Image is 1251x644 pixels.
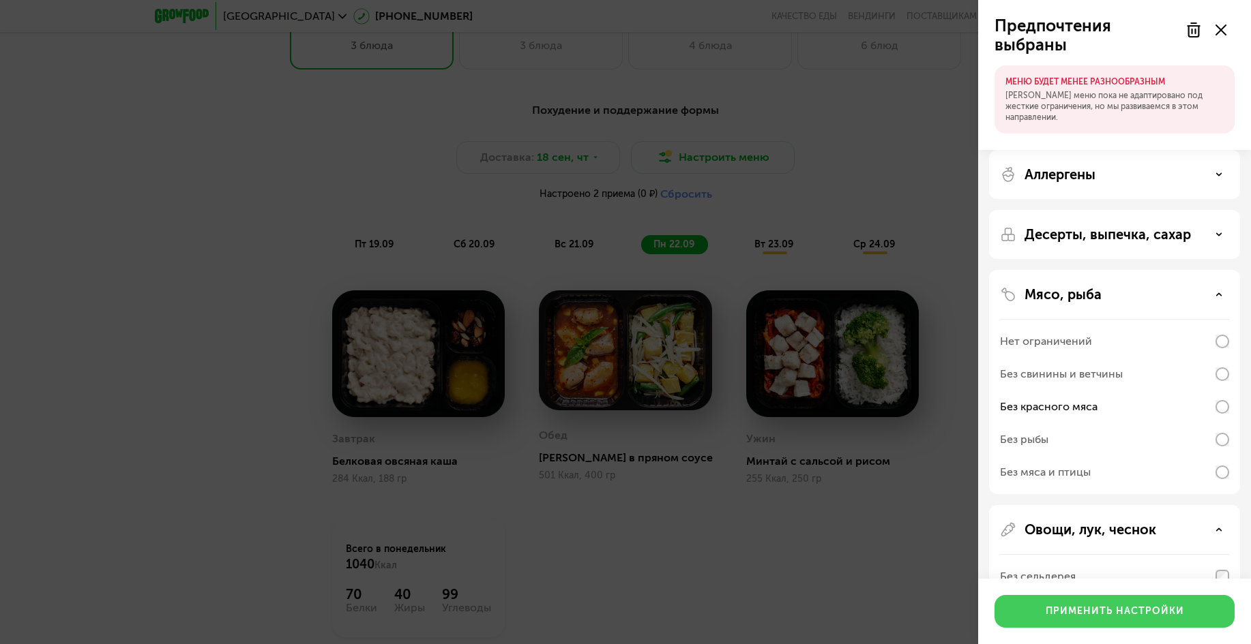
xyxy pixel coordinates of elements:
[995,595,1235,628] button: Применить настройки
[1025,521,1156,538] p: Овощи, лук, чеснок
[1000,568,1076,585] div: Без сельдерея
[1005,90,1224,123] p: [PERSON_NAME] меню пока не адаптировано под жесткие ограничения, но мы развиваемся в этом направл...
[1046,604,1184,618] div: Применить настройки
[1025,166,1095,183] p: Аллергены
[1000,399,1098,415] div: Без красного мяса
[1000,366,1123,382] div: Без свинины и ветчины
[995,16,1177,55] p: Предпочтения выбраны
[1025,226,1191,243] p: Десерты, выпечка, сахар
[1025,286,1102,303] p: Мясо, рыба
[1000,431,1048,448] div: Без рыбы
[1005,76,1224,87] p: МЕНЮ БУДЕТ МЕНЕЕ РАЗНООБРАЗНЫМ
[1000,464,1091,480] div: Без мяса и птицы
[1000,333,1092,350] div: Нет ограничений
